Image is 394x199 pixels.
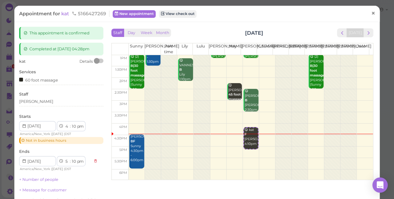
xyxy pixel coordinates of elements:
span: 4pm [119,125,127,129]
b: B [179,68,182,72]
div: Appointment for [19,11,109,17]
div: This appointment is confirmed [19,27,103,39]
div: 😋 VANNESA Lily 1:10pm - 2:10pm [179,58,193,91]
th: [PERSON_NAME] [337,43,353,55]
div: 60 foot massage [19,76,58,83]
button: [DATE] [346,28,364,37]
b: 45 foot massage [228,92,243,101]
th: [PERSON_NAME] [321,43,337,55]
span: 4:30pm [114,136,127,140]
span: DST [65,167,71,171]
label: Starts [19,114,31,119]
span: 3:30pm [115,113,127,117]
th: [GEOGRAPHIC_DATA] [256,43,272,55]
div: | | [19,166,90,172]
span: × [371,9,375,18]
span: [DATE] [52,132,63,136]
button: Month [154,29,171,37]
a: × [367,6,379,21]
label: Ends [19,149,29,154]
th: [PERSON_NAME] [209,43,225,55]
a: + Message for customer [19,188,67,192]
a: View check out [159,10,197,18]
div: | | [19,131,90,137]
button: Staff [111,29,124,37]
h2: [DATE] [245,29,263,37]
span: 6pm [119,171,127,175]
th: [PERSON_NAME] [289,43,305,55]
span: 5pm [119,148,127,152]
th: [PERSON_NAME] [145,43,160,55]
span: 2pm [119,79,127,83]
button: Day [124,29,139,37]
div: [PERSON_NAME] [19,99,53,104]
label: Staff [19,91,28,97]
b: B|30 foot massage [310,64,325,77]
th: Part time [160,43,176,55]
span: America/New_York [20,167,50,171]
th: Lulu [192,43,208,55]
a: + Number of people [19,177,58,182]
th: [PERSON_NAME] [241,43,256,55]
a: kat [61,11,70,17]
b: B|30 foot massage [130,64,145,77]
button: prev [337,28,347,37]
span: 1:30pm [115,68,127,72]
span: 5166427269 [72,11,106,17]
th: Lily [176,43,192,55]
span: America/New_York [20,132,50,136]
th: Sunny [129,43,145,55]
button: next [363,28,373,37]
th: [PERSON_NAME] [272,43,288,55]
span: 3pm [119,102,127,106]
div: Open Intercom Messenger [372,177,388,193]
span: [DATE] [52,167,63,171]
a: New appointment [113,10,156,18]
span: 5:30pm [115,159,127,163]
label: Services [19,69,36,75]
div: 😋 (2) [PERSON_NAME] [PERSON_NAME] |Sunny 1:00pm - 2:30pm [130,54,144,101]
span: 1pm [120,56,127,60]
div: Not in business hours [19,137,103,144]
b: F [244,132,247,136]
th: [PERSON_NAME] [305,43,321,55]
button: Week [139,29,154,37]
th: Coco [353,43,368,55]
b: B [245,98,247,102]
div: Completed at [DATE] 04:28pm [19,43,103,55]
th: May [225,43,241,55]
div: 😋 [PERSON_NAME] May 2:15pm - 3:00pm [228,83,242,121]
div: 😋 [PERSON_NAME] [PERSON_NAME] 2:30pm - 3:30pm [244,89,258,122]
span: 2:30pm [115,90,127,95]
div: [PERSON_NAME] Sunny 4:30pm - 6:00pm [130,134,144,162]
b: BF [130,139,135,143]
div: Details [79,59,93,64]
div: 😋 (2) [PERSON_NAME] [PERSON_NAME] |Sunny 1:00pm - 2:30pm [309,54,323,101]
div: 😋 kat [PERSON_NAME] 4:10pm - 5:10pm [244,128,258,156]
span: DST [65,132,71,136]
span: kat [19,59,26,64]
